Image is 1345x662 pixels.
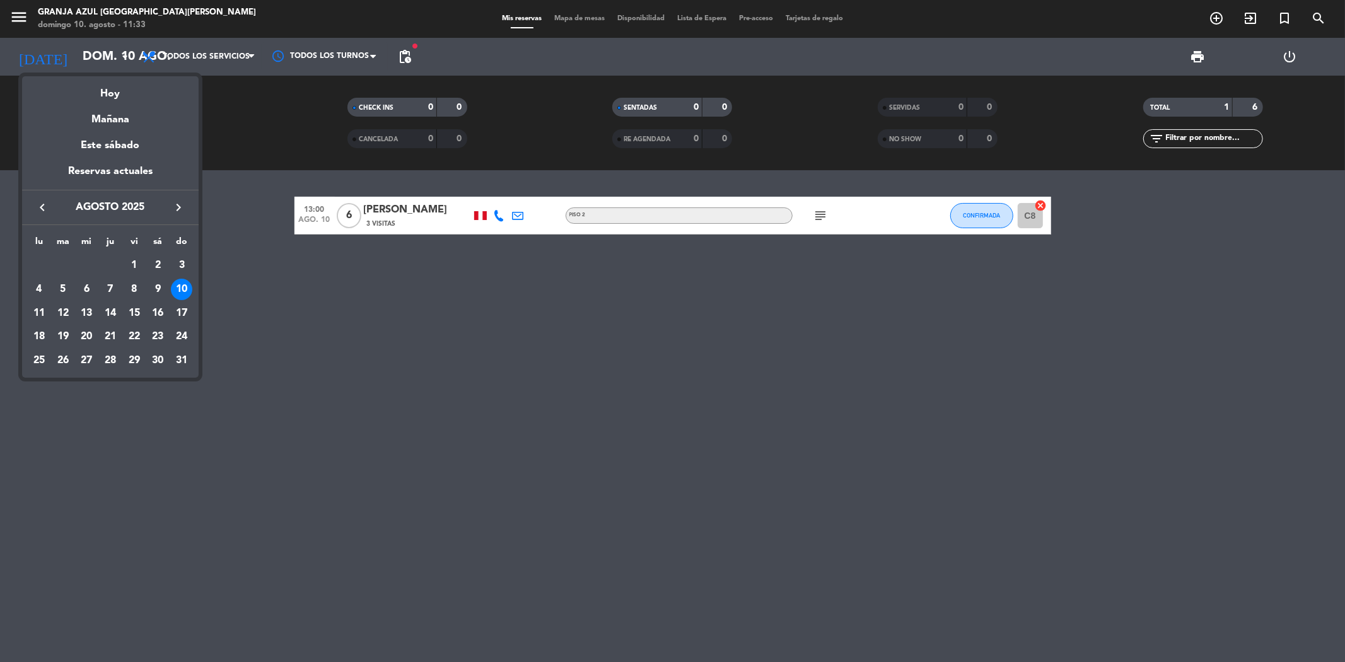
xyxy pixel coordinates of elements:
[22,163,199,189] div: Reservas actuales
[51,235,75,254] th: martes
[167,199,190,216] button: keyboard_arrow_right
[28,326,50,347] div: 18
[51,325,75,349] td: 19 de agosto de 2025
[146,301,170,325] td: 16 de agosto de 2025
[51,277,75,301] td: 5 de agosto de 2025
[28,279,50,300] div: 4
[28,303,50,324] div: 11
[122,254,146,278] td: 1 de agosto de 2025
[98,277,122,301] td: 7 de agosto de 2025
[171,350,192,371] div: 31
[28,350,50,371] div: 25
[52,279,74,300] div: 5
[27,325,51,349] td: 18 de agosto de 2025
[98,325,122,349] td: 21 de agosto de 2025
[171,326,192,347] div: 24
[124,350,145,371] div: 29
[124,303,145,324] div: 15
[27,349,51,373] td: 25 de agosto de 2025
[76,326,97,347] div: 20
[27,277,51,301] td: 4 de agosto de 2025
[100,326,121,347] div: 21
[52,303,74,324] div: 12
[171,303,192,324] div: 17
[22,76,199,102] div: Hoy
[170,277,194,301] td: 10 de agosto de 2025
[170,301,194,325] td: 17 de agosto de 2025
[124,326,145,347] div: 22
[124,255,145,276] div: 1
[74,349,98,373] td: 27 de agosto de 2025
[27,235,51,254] th: lunes
[52,350,74,371] div: 26
[146,325,170,349] td: 23 de agosto de 2025
[100,279,121,300] div: 7
[35,200,50,215] i: keyboard_arrow_left
[122,325,146,349] td: 22 de agosto de 2025
[124,279,145,300] div: 8
[74,325,98,349] td: 20 de agosto de 2025
[98,349,122,373] td: 28 de agosto de 2025
[147,279,168,300] div: 9
[170,235,194,254] th: domingo
[146,349,170,373] td: 30 de agosto de 2025
[27,301,51,325] td: 11 de agosto de 2025
[170,349,194,373] td: 31 de agosto de 2025
[76,303,97,324] div: 13
[122,301,146,325] td: 15 de agosto de 2025
[146,254,170,278] td: 2 de agosto de 2025
[31,199,54,216] button: keyboard_arrow_left
[74,277,98,301] td: 6 de agosto de 2025
[170,325,194,349] td: 24 de agosto de 2025
[51,301,75,325] td: 12 de agosto de 2025
[122,277,146,301] td: 8 de agosto de 2025
[98,235,122,254] th: jueves
[146,277,170,301] td: 9 de agosto de 2025
[146,235,170,254] th: sábado
[76,279,97,300] div: 6
[147,326,168,347] div: 23
[54,199,167,216] span: agosto 2025
[122,235,146,254] th: viernes
[74,301,98,325] td: 13 de agosto de 2025
[170,254,194,278] td: 3 de agosto de 2025
[171,255,192,276] div: 3
[76,350,97,371] div: 27
[22,128,199,163] div: Este sábado
[22,102,199,128] div: Mañana
[147,255,168,276] div: 2
[51,349,75,373] td: 26 de agosto de 2025
[74,235,98,254] th: miércoles
[147,350,168,371] div: 30
[27,254,122,278] td: AGO.
[52,326,74,347] div: 19
[171,200,186,215] i: keyboard_arrow_right
[147,303,168,324] div: 16
[100,350,121,371] div: 28
[98,301,122,325] td: 14 de agosto de 2025
[100,303,121,324] div: 14
[171,279,192,300] div: 10
[122,349,146,373] td: 29 de agosto de 2025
